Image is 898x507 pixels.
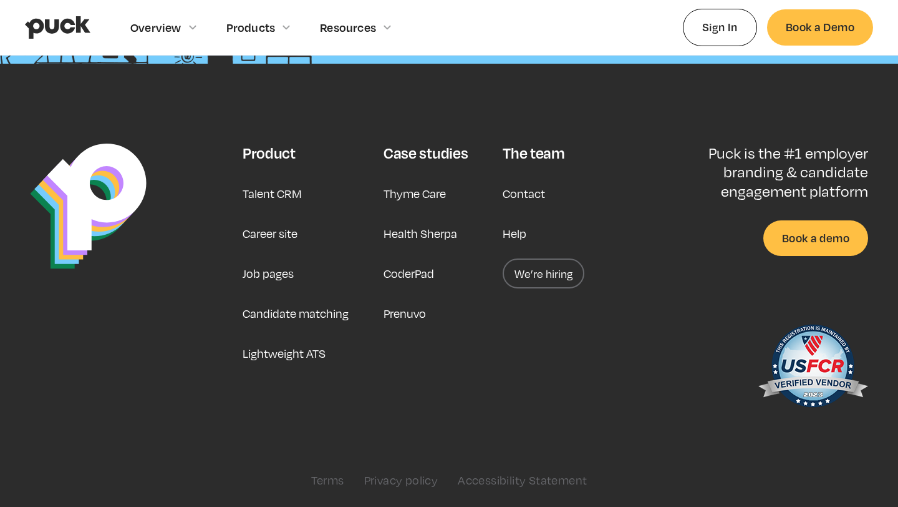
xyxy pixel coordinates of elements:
a: Talent CRM [243,179,302,209]
a: Sign In [683,9,757,46]
div: Overview [130,21,181,34]
a: Prenuvo [384,298,426,328]
div: Products [226,21,276,34]
div: Product [243,144,296,162]
a: Lightweight ATS [243,338,326,368]
div: Case studies [384,144,468,162]
a: Job pages [243,258,294,288]
a: Book a demo [763,220,868,256]
a: Candidate matching [243,298,349,328]
a: CoderPad [384,258,434,288]
a: Career site [243,219,297,249]
a: We’re hiring [503,258,584,288]
img: US Federal Contractor Registration System for Award Management Verified Vendor Seal [757,318,868,418]
a: Book a Demo [767,9,873,45]
p: Puck is the #1 employer branding & candidate engagement platform [668,144,868,200]
a: Accessibility Statement [458,473,587,487]
div: Resources [320,21,376,34]
a: Contact [503,179,545,209]
a: Privacy policy [364,473,438,487]
a: Health Sherpa [384,219,457,249]
a: Help [503,219,526,249]
img: Puck Logo [30,144,147,269]
a: Terms [311,473,344,487]
a: Thyme Care [384,179,446,209]
div: The team [503,144,564,162]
